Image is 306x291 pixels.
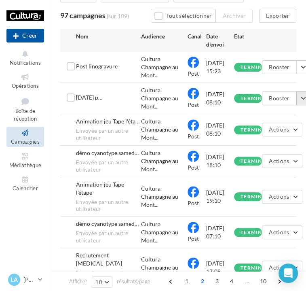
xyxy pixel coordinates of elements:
span: démo cyanotype samedi 5/07 [76,220,139,227]
span: Post [188,235,199,242]
div: [DATE] 15:23 [206,59,234,75]
p: [PERSON_NAME] [23,276,35,284]
div: [DATE] 08:10 [206,121,234,138]
button: Archiver [215,9,253,23]
span: Cultura Champagne au Mont... [141,255,188,280]
button: Exporter [259,9,296,23]
span: Recrutement PCE [76,252,122,267]
span: Post [188,164,199,171]
div: [DATE] 18:10 [206,153,234,169]
div: terminée [241,194,269,200]
span: démo cyanotype samedi 5/07 - copie [76,149,139,156]
div: terminée [241,159,269,164]
span: Actions [269,193,289,200]
span: Cultura Champagne au Mont... [141,86,188,110]
span: Envoyée par un autre utilisateur [76,159,141,174]
div: Nouvelle campagne [6,29,44,42]
a: La [PERSON_NAME] [6,272,44,287]
div: [DATE] 07:10 [206,224,234,240]
span: Boîte de réception [14,108,37,122]
div: terminée [241,230,269,235]
button: Tout sélectionner [151,9,215,23]
div: [DATE] 17:08 [206,259,234,276]
span: Post [188,270,199,277]
span: Cultura Champagne au Mont... [141,149,188,173]
span: Envoyée par un autre utilisateur [76,127,141,142]
div: Date d'envoi [206,32,234,49]
span: Cultura Champagne au Mont... [141,117,188,142]
span: Actions [269,229,289,236]
span: 10 [95,279,102,285]
a: Opérations [6,71,44,91]
span: Rentrée scolaire 2025 part 2 [76,94,102,101]
div: terminée [241,127,269,133]
button: Actions [262,225,302,239]
div: État [234,32,262,40]
span: Post [188,101,199,108]
button: Actions [262,261,302,274]
span: Post [188,200,199,206]
button: Actions [262,123,302,136]
span: Cultura Champagne au Mont... [141,55,188,79]
div: Nom [76,32,141,40]
span: 97 campagnes [60,11,106,20]
span: 1 [180,275,193,288]
span: Notifications [10,59,41,66]
span: Animation jeu Tape l'étape [76,181,124,196]
span: Opérations [12,83,39,89]
span: Calendrier [13,185,38,191]
span: La [11,276,18,284]
button: Actions [262,154,302,168]
div: [DATE] 19:10 [206,189,234,205]
a: Calendrier [6,173,44,193]
button: Notifications [6,48,44,68]
span: Actions [269,264,289,271]
div: Open Intercom Messenger [279,263,298,283]
span: Médiathèque [9,162,42,168]
span: 2 [196,275,209,288]
span: 4 [225,275,238,288]
span: Afficher [69,278,87,285]
button: 10 [92,276,112,288]
button: Créer [6,29,44,42]
span: Actions [269,157,289,164]
a: Boîte de réception [6,94,44,124]
div: Audience [141,32,188,40]
span: 10 [257,275,270,288]
span: Envoyée par un autre utilisateur [76,270,141,284]
span: 3 [211,275,224,288]
a: Campagnes [6,127,44,147]
span: Cultura Champagne au Mont... [141,185,188,209]
div: terminée [241,266,269,271]
span: ... [241,275,254,288]
span: résultats/page [117,278,150,285]
span: Post [188,132,199,139]
button: Actions [262,190,302,204]
div: terminée [241,65,269,70]
div: Canal [188,32,206,40]
span: (sur 109) [107,12,129,20]
button: Booster [262,91,296,105]
span: Envoyée par un autre utilisateur [76,230,141,244]
span: Post [188,70,199,77]
div: terminée [241,96,269,101]
span: Cultura Champagne au Mont... [141,220,188,244]
div: [DATE] 08:10 [206,90,234,106]
span: Actions [269,126,289,133]
span: Animation jeu Tape l'étape - copie [76,118,139,125]
span: Campagnes [11,138,40,145]
span: Post linogravure [76,63,118,70]
button: Booster [262,60,296,74]
span: Envoyée par un autre utilisateur [76,199,141,213]
a: Médiathèque [6,150,44,170]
